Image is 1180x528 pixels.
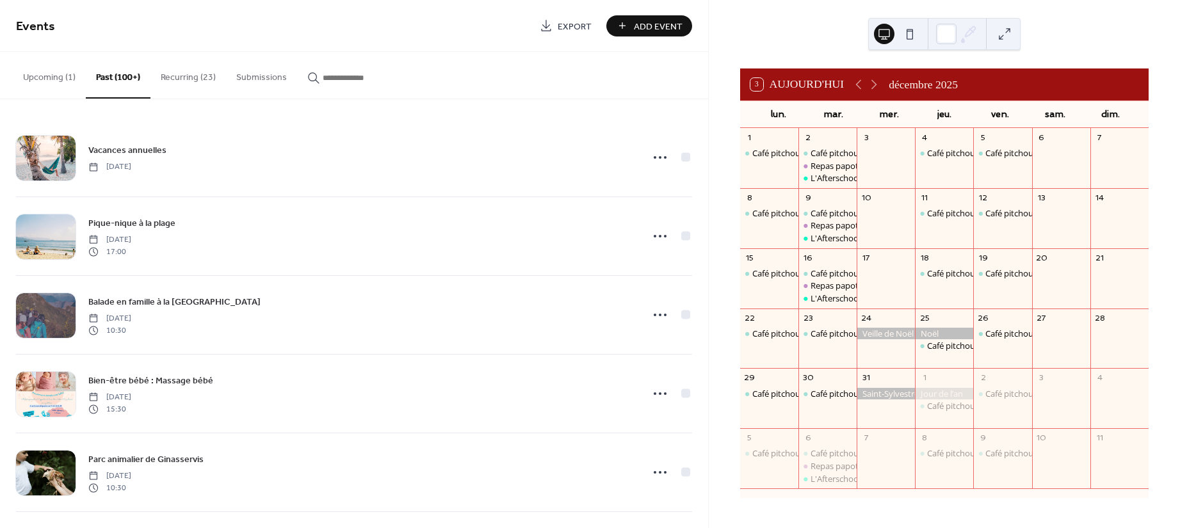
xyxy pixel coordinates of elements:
[978,433,989,444] div: 9
[811,207,868,219] div: Café pitchouns
[606,15,692,36] a: Add Event
[861,101,917,127] div: mer.
[973,447,1031,459] div: Café pitchouns
[530,15,601,36] a: Export
[798,473,857,484] div: L'Afterschool du mardi
[803,252,814,263] div: 16
[919,433,930,444] div: 8
[1028,101,1083,127] div: sam.
[88,161,131,173] span: [DATE]
[973,268,1031,279] div: Café pitchouns
[803,192,814,203] div: 9
[798,447,857,459] div: Café pitchouns
[811,232,897,244] div: L'Afterschool du mardi
[88,234,131,246] span: [DATE]
[811,147,868,159] div: Café pitchouns
[985,447,1042,459] div: Café pitchouns
[985,268,1042,279] div: Café pitchouns
[861,192,872,203] div: 10
[1094,372,1105,383] div: 4
[861,132,872,143] div: 3
[13,52,86,97] button: Upcoming (1)
[740,268,798,279] div: Café pitchouns
[1036,252,1047,263] div: 20
[915,147,973,159] div: Café pitchouns
[861,312,872,323] div: 24
[1036,433,1047,444] div: 10
[744,252,755,263] div: 15
[919,312,930,323] div: 25
[88,294,261,309] a: Balade en famille à la [GEOGRAPHIC_DATA]
[752,268,809,279] div: Café pitchouns
[744,312,755,323] div: 22
[915,447,973,459] div: Café pitchouns
[919,132,930,143] div: 4
[798,232,857,244] div: L'Afterschool du mardi
[752,207,809,219] div: Café pitchouns
[88,144,166,157] span: Vacances annuelles
[811,160,863,172] div: Repas papote
[973,388,1031,399] div: Café pitchouns
[88,452,204,467] a: Parc animalier de Ginasservis
[744,192,755,203] div: 8
[798,172,857,184] div: L'Afterschool du mardi
[88,143,166,157] a: Vacances annuelles
[915,207,973,219] div: Café pitchouns
[811,460,863,472] div: Repas papote
[857,328,915,339] div: Veille de Noël
[861,252,872,263] div: 17
[798,147,857,159] div: Café pitchouns
[752,328,809,339] div: Café pitchouns
[927,268,984,279] div: Café pitchouns
[861,433,872,444] div: 7
[811,268,868,279] div: Café pitchouns
[927,447,984,459] div: Café pitchouns
[88,324,131,336] span: 10:30
[1094,312,1105,323] div: 28
[744,433,755,444] div: 5
[927,207,984,219] div: Café pitchouns
[973,328,1031,339] div: Café pitchouns
[861,372,872,383] div: 31
[798,460,857,472] div: Repas papote
[752,388,809,399] div: Café pitchouns
[803,372,814,383] div: 30
[927,340,984,351] div: Café pitchouns
[88,216,175,230] a: Pique-nique à la plage
[978,132,989,143] div: 5
[857,388,915,399] div: Saint-Sylvestre
[803,132,814,143] div: 2
[811,447,868,459] div: Café pitchouns
[978,192,989,203] div: 12
[1083,101,1138,127] div: dim.
[88,373,213,388] a: Bien-être bébé : Massage bébé
[88,246,131,257] span: 17:00
[927,400,984,412] div: Café pitchouns
[915,400,973,412] div: Café pitchouns
[88,392,131,403] span: [DATE]
[88,296,261,309] span: Balade en famille à la [GEOGRAPHIC_DATA]
[88,374,213,388] span: Bien-être bébé : Massage bébé
[978,252,989,263] div: 19
[798,292,857,304] div: L'Afterschool du mardi
[919,252,930,263] div: 18
[740,207,798,219] div: Café pitchouns
[985,388,1042,399] div: Café pitchouns
[88,470,131,482] span: [DATE]
[752,447,809,459] div: Café pitchouns
[985,328,1042,339] div: Café pitchouns
[750,101,806,127] div: lun.
[811,388,868,399] div: Café pitchouns
[972,101,1028,127] div: ven.
[744,132,755,143] div: 1
[798,328,857,339] div: Café pitchouns
[978,372,989,383] div: 2
[915,340,973,351] div: Café pitchouns
[915,328,973,339] div: Noël
[798,268,857,279] div: Café pitchouns
[16,14,55,39] span: Events
[558,20,592,33] span: Export
[740,388,798,399] div: Café pitchouns
[1094,252,1105,263] div: 21
[798,280,857,291] div: Repas papote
